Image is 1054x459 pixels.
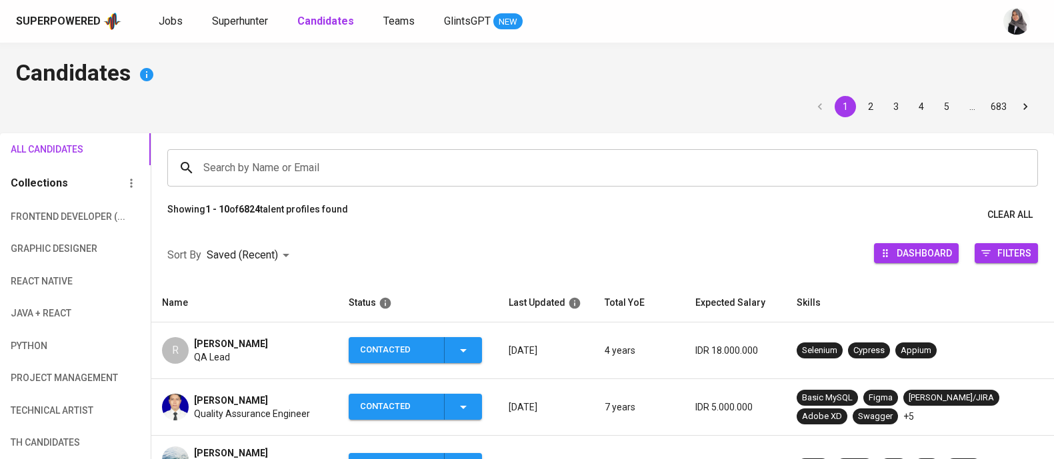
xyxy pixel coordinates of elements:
[444,13,523,30] a: GlintsGPT NEW
[11,209,81,225] span: Frontend Developer (...
[194,407,310,420] span: Quality Assurance Engineer
[695,400,775,414] p: IDR 5.000.000
[936,96,957,117] button: Go to page 5
[605,344,674,357] p: 4 years
[194,350,230,364] span: QA Lead
[860,96,881,117] button: Go to page 2
[212,13,271,30] a: Superhunter
[11,402,81,419] span: technical artist
[207,247,278,263] p: Saved (Recent)
[835,96,856,117] button: page 1
[909,392,994,404] div: [PERSON_NAME]/JIRA
[162,394,189,420] img: ec5a0d4452a6fc714b9be4dd4a55ce25.png
[509,400,583,414] p: [DATE]
[360,337,433,363] div: Contacted
[444,15,491,27] span: GlintsGPT
[205,204,229,215] b: 1 - 10
[802,392,853,404] div: Basic MySQL
[901,344,931,357] div: Appium
[297,13,357,30] a: Candidates
[1003,8,1030,35] img: sinta.windasari@glints.com
[16,14,101,29] div: Superpowered
[194,337,268,350] span: [PERSON_NAME]
[961,100,983,113] div: …
[858,410,893,423] div: Swagger
[11,305,81,322] span: Java + React
[11,240,81,257] span: Graphic Designer
[885,96,907,117] button: Go to page 3
[16,59,1038,91] h4: Candidates
[11,370,81,386] span: Project Management
[509,344,583,357] p: [DATE]
[911,96,932,117] button: Go to page 4
[987,96,1011,117] button: Go to page 683
[167,203,348,227] p: Showing of talent profiles found
[685,284,786,322] th: Expected Salary
[1015,96,1036,117] button: Go to next page
[360,394,433,420] div: Contacted
[16,11,121,31] a: Superpoweredapp logo
[159,13,185,30] a: Jobs
[212,15,268,27] span: Superhunter
[982,203,1038,227] button: Clear All
[349,337,482,363] button: Contacted
[11,174,68,193] h6: Collections
[103,11,121,31] img: app logo
[493,15,523,29] span: NEW
[874,243,959,263] button: Dashboard
[695,344,775,357] p: IDR 18.000.000
[897,244,952,262] span: Dashboard
[903,410,914,423] p: +5
[853,344,885,357] div: Cypress
[605,400,674,414] p: 7 years
[207,243,294,268] div: Saved (Recent)
[338,284,498,322] th: Status
[11,338,81,354] span: python
[239,204,260,215] b: 6824
[987,207,1033,223] span: Clear All
[869,392,893,404] div: Figma
[498,284,594,322] th: Last Updated
[997,244,1031,262] span: Filters
[11,141,81,158] span: All Candidates
[383,13,417,30] a: Teams
[11,434,81,451] span: TH candidates
[151,284,338,322] th: Name
[383,15,415,27] span: Teams
[162,337,189,364] div: R
[159,15,183,27] span: Jobs
[11,273,81,290] span: React Native
[349,394,482,420] button: Contacted
[802,410,842,423] div: Adobe XD
[807,96,1038,117] nav: pagination navigation
[594,284,685,322] th: Total YoE
[194,394,268,407] span: [PERSON_NAME]
[297,15,354,27] b: Candidates
[167,247,201,263] p: Sort By
[975,243,1038,263] button: Filters
[802,344,837,357] div: Selenium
